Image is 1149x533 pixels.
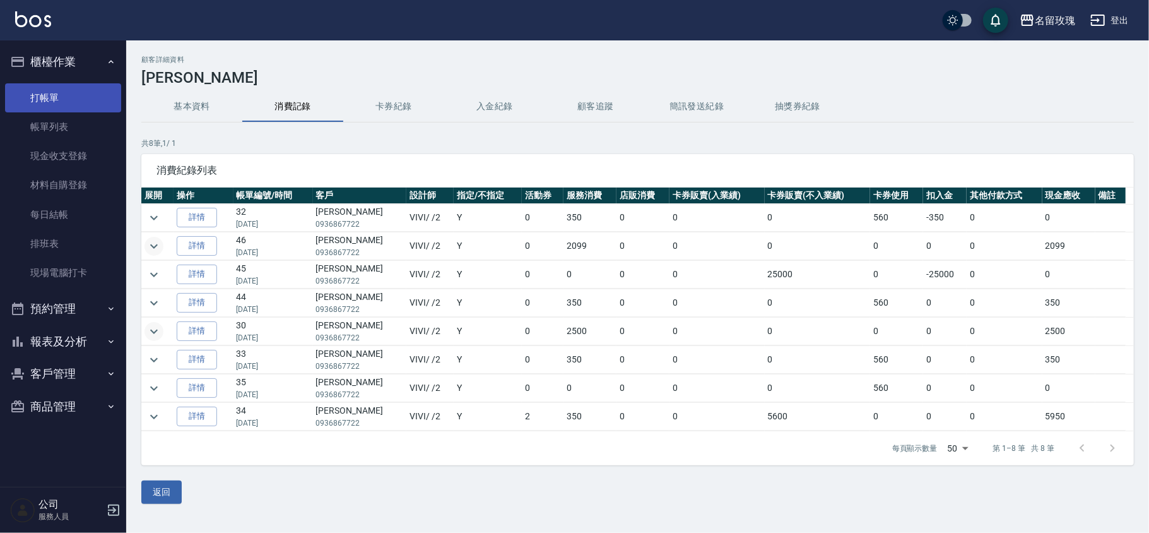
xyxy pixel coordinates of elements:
[669,346,764,374] td: 0
[522,374,563,402] td: 0
[233,232,313,260] td: 46
[923,346,967,374] td: 0
[563,318,616,345] td: 2500
[144,294,163,313] button: expand row
[144,350,163,369] button: expand row
[563,374,616,402] td: 0
[5,83,121,112] a: 打帳單
[454,188,522,204] th: 指定/不指定
[923,374,967,402] td: 0
[765,289,871,317] td: 0
[316,219,404,230] p: 0936867722
[983,8,1008,33] button: save
[563,232,616,260] td: 2099
[144,265,163,284] button: expand row
[923,403,967,431] td: 0
[563,188,616,204] th: 服務消費
[10,498,35,523] img: Person
[747,92,848,122] button: 抽獎券紀錄
[144,379,163,398] button: expand row
[563,289,616,317] td: 350
[406,346,454,374] td: VIVI / /2
[316,247,404,258] p: 0936867722
[454,289,522,317] td: Y
[177,321,217,341] a: 詳情
[38,498,103,511] h5: 公司
[141,481,182,504] button: 返回
[1095,188,1126,204] th: 備註
[144,208,163,227] button: expand row
[406,261,454,289] td: VIVI / /2
[233,289,313,317] td: 44
[967,204,1042,232] td: 0
[616,403,669,431] td: 0
[870,318,923,345] td: 0
[343,92,444,122] button: 卡券紀錄
[5,171,121,200] a: 材料自購登錄
[237,389,310,400] p: [DATE]
[141,69,1134,87] h3: [PERSON_NAME]
[454,261,522,289] td: Y
[177,293,217,313] a: 詳情
[141,188,174,204] th: 展開
[454,232,522,260] td: Y
[923,232,967,260] td: 0
[1042,374,1095,402] td: 0
[669,232,764,260] td: 0
[967,289,1042,317] td: 0
[233,204,313,232] td: 32
[616,289,669,317] td: 0
[522,232,563,260] td: 0
[1015,8,1080,33] button: 名留玫瑰
[174,188,233,204] th: 操作
[1035,13,1075,28] div: 名留玫瑰
[237,219,310,230] p: [DATE]
[993,443,1054,454] p: 第 1–8 筆 共 8 筆
[38,511,103,522] p: 服務人員
[454,346,522,374] td: Y
[669,289,764,317] td: 0
[313,204,407,232] td: [PERSON_NAME]
[237,417,310,429] p: [DATE]
[316,275,404,287] p: 0936867722
[870,403,923,431] td: 0
[313,232,407,260] td: [PERSON_NAME]
[144,322,163,341] button: expand row
[237,361,310,372] p: [DATE]
[233,346,313,374] td: 33
[141,138,1134,149] p: 共 8 筆, 1 / 1
[616,346,669,374] td: 0
[943,431,973,465] div: 50
[316,332,404,344] p: 0936867722
[454,374,522,402] td: Y
[923,204,967,232] td: -350
[406,374,454,402] td: VIVI / /2
[967,261,1042,289] td: 0
[923,318,967,345] td: 0
[669,261,764,289] td: 0
[313,318,407,345] td: [PERSON_NAME]
[1042,289,1095,317] td: 350
[967,403,1042,431] td: 0
[616,232,669,260] td: 0
[316,417,404,429] p: 0936867722
[765,261,871,289] td: 25000
[1042,346,1095,374] td: 350
[233,188,313,204] th: 帳單編號/時間
[237,275,310,287] p: [DATE]
[646,92,747,122] button: 簡訊發送紀錄
[1085,9,1134,32] button: 登出
[5,45,121,78] button: 櫃檯作業
[563,403,616,431] td: 350
[563,261,616,289] td: 0
[616,188,669,204] th: 店販消費
[870,374,923,402] td: 560
[177,378,217,398] a: 詳情
[522,318,563,345] td: 0
[406,188,454,204] th: 設計師
[669,204,764,232] td: 0
[454,318,522,345] td: Y
[444,92,545,122] button: 入金紀錄
[406,232,454,260] td: VIVI / /2
[5,229,121,258] a: 排班表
